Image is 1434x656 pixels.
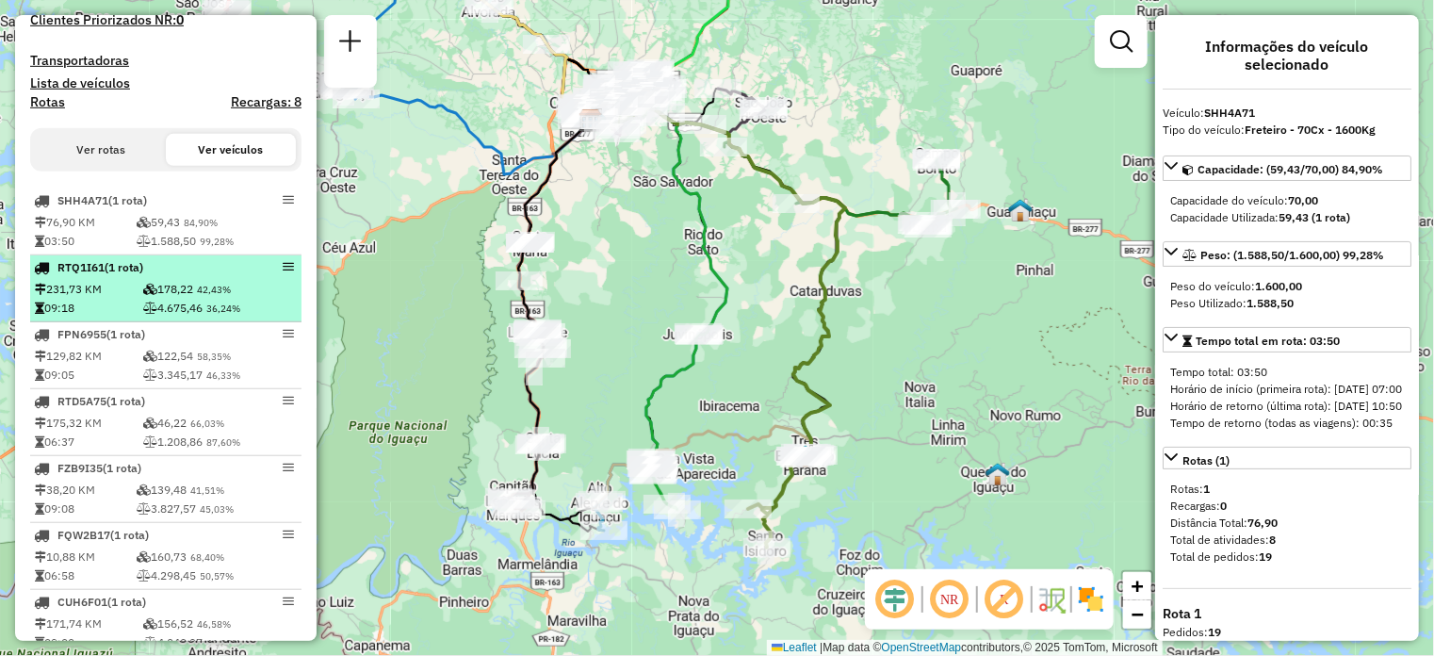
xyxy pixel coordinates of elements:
[57,260,105,274] span: RTQ1I61
[142,633,298,652] td: 4.040,97
[34,213,136,232] td: 76,90 KM
[283,529,294,540] em: Opções
[30,12,301,28] h4: Clientes Priorizados NR:
[1196,334,1340,348] span: Tempo total em rota: 03:50
[508,232,555,251] div: Atividade não roteirizada - CHURRASCARIA CARLETT
[57,595,107,609] span: CUH6F01
[106,327,145,341] span: (1 Rota)
[1008,198,1033,222] img: Guaraniaçu
[283,395,294,406] em: Opções
[1132,602,1144,626] span: −
[136,213,298,232] td: 59,43
[1163,105,1411,122] div: Veículo:
[1163,447,1411,469] a: Rotas (1)
[1269,533,1276,547] strong: 8
[1163,241,1411,267] a: Peso: (1.588,50/1.600,00) 99,28%
[142,433,298,451] td: 1.208,86
[57,193,108,207] span: SHH4A71
[197,284,231,296] span: 42,43%
[283,194,294,205] em: Opções
[1123,600,1151,629] a: Zoom out
[34,500,136,518] td: 09:08
[1204,106,1255,120] strong: SHH4A71
[34,414,142,433] td: 175,32 KM
[1170,549,1404,566] div: Total de pedidos:
[1170,398,1404,415] div: Horário de retorno (última rota): [DATE] 10:50
[184,217,218,229] span: 84,90%
[142,280,298,299] td: 178,22
[283,596,294,607] em: Opções
[206,303,240,315] span: 36,24%
[30,53,301,69] h4: Transportadoras
[1170,209,1404,226] div: Capacidade Utilizada:
[1076,584,1106,615] img: Exibir/Ocultar setores
[200,570,234,582] span: 50,57%
[142,414,298,433] td: 46,22
[1036,584,1067,615] img: Fluxo de ruas
[105,260,143,274] span: (1 Rota)
[1245,123,1376,137] strong: Freteiro - 70Cx - 1600Kg
[57,528,110,542] span: FQW2B17
[1259,549,1272,564] strong: 19
[197,351,231,363] span: 58,35%
[1170,295,1404,312] div: Peso Utilizado:
[1132,574,1144,598] span: +
[283,261,294,272] em: Opções
[579,107,604,132] img: Ponto de Apoio FAD
[882,641,962,654] a: OpenStreetMap
[1220,499,1227,513] strong: 0
[283,328,294,339] em: Opções
[110,528,149,542] span: (1 Rota)
[1208,625,1221,639] strong: 19
[206,369,240,382] span: 46,33%
[1170,532,1404,549] div: Total de atividades:
[1170,192,1404,209] div: Capacidade do veículo:
[197,618,231,631] span: 46,58%
[34,299,142,318] td: 09:18
[1170,279,1302,293] span: Peso do veículo:
[34,280,142,299] td: 231,73 KM
[1123,572,1151,600] a: Zoom in
[190,484,224,497] span: 41,51%
[1247,516,1278,530] strong: 76,90
[1255,279,1302,293] strong: 1.600,00
[767,640,1163,656] div: Map data © contributors,© 2025 TomTom, Microsoft
[1198,162,1383,176] span: Capacidade: (59,43/70,00) 84,90%
[1247,296,1294,310] strong: 1.588,50
[142,615,298,633] td: 156,52
[283,462,294,473] em: Opções
[34,615,142,633] td: 171,74 KM
[1163,122,1411,139] div: Tipo do veículo:
[513,321,561,340] div: Atividade não roteirizada - BREJAS MERCEARIA E DISTRIBUIDORA DE BEBI
[793,444,818,468] img: Três Barras do Paraná
[136,481,298,500] td: 139,48
[1163,38,1411,74] h4: Informações do veículo selecionado
[36,134,166,166] button: Ver rotas
[1163,156,1411,181] a: Capacidade: (59,43/70,00) 84,90%
[34,232,136,251] td: 03:50
[34,433,142,451] td: 06:37
[332,23,369,65] a: Nova sessão e pesquisa
[176,11,184,28] strong: 0
[190,551,224,564] span: 68,40%
[986,462,1010,486] img: Quedas do Iguaçu
[136,566,298,585] td: 4.298,45
[30,75,301,91] h4: Lista de veículos
[107,595,146,609] span: (1 Rota)
[136,548,298,566] td: 160,73
[200,236,234,248] span: 99,28%
[1163,185,1411,234] div: Capacidade: (59,43/70,00) 84,90%
[1102,23,1140,60] a: Exibir filtros
[1163,605,1201,622] strong: Rota 1
[772,641,817,654] a: Leaflet
[1170,364,1404,381] div: Tempo total: 03:50
[136,500,298,518] td: 3.827,57
[1163,327,1411,353] a: Tempo total em rota: 03:50
[1170,498,1404,515] div: Recargas:
[982,577,1027,622] span: Exibir rótulo
[166,134,296,166] button: Ver veículos
[1279,210,1350,224] strong: 59,43 (1 Rota)
[820,641,823,654] span: |
[200,503,234,516] span: 45,03%
[1163,473,1411,573] div: Rotas (1)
